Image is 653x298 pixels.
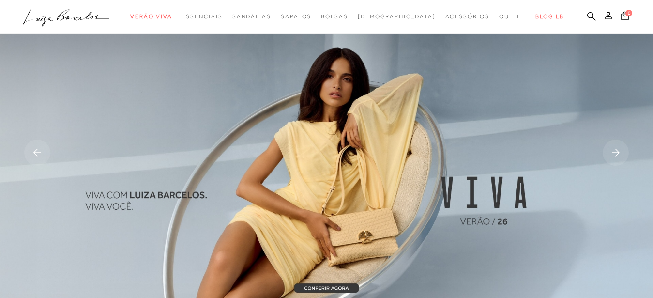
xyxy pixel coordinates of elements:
a: categoryNavScreenReaderText [281,8,311,26]
span: Sandálias [232,13,271,20]
span: Sapatos [281,13,311,20]
span: 0 [625,10,632,16]
button: 0 [618,11,632,24]
span: [DEMOGRAPHIC_DATA] [358,13,436,20]
a: categoryNavScreenReaderText [445,8,489,26]
span: Acessórios [445,13,489,20]
span: BLOG LB [535,13,563,20]
span: Bolsas [321,13,348,20]
span: Essenciais [182,13,222,20]
a: categoryNavScreenReaderText [499,8,526,26]
a: noSubCategoriesText [358,8,436,26]
a: categoryNavScreenReaderText [321,8,348,26]
a: categoryNavScreenReaderText [232,8,271,26]
span: Verão Viva [130,13,172,20]
span: Outlet [499,13,526,20]
a: categoryNavScreenReaderText [130,8,172,26]
a: categoryNavScreenReaderText [182,8,222,26]
a: BLOG LB [535,8,563,26]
